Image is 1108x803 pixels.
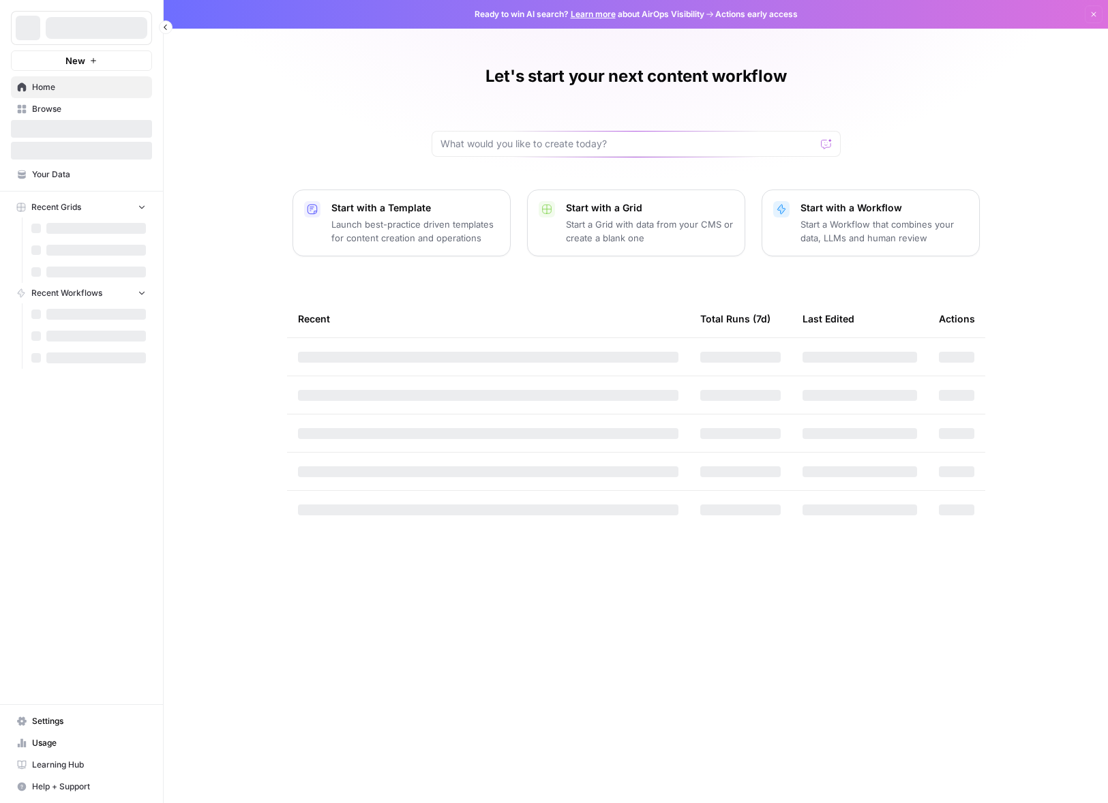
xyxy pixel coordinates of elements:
button: Start with a TemplateLaunch best-practice driven templates for content creation and operations [293,190,511,256]
a: Settings [11,710,152,732]
p: Start a Grid with data from your CMS or create a blank one [566,217,734,245]
div: Last Edited [803,300,854,337]
p: Launch best-practice driven templates for content creation and operations [331,217,499,245]
p: Start with a Template [331,201,499,215]
button: Start with a WorkflowStart a Workflow that combines your data, LLMs and human review [762,190,980,256]
span: Settings [32,715,146,727]
span: Learning Hub [32,759,146,771]
span: Your Data [32,168,146,181]
span: Recent Grids [31,201,81,213]
h1: Let's start your next content workflow [485,65,787,87]
a: Browse [11,98,152,120]
div: Recent [298,300,678,337]
p: Start with a Workflow [800,201,968,215]
button: Recent Workflows [11,283,152,303]
a: Home [11,76,152,98]
span: New [65,54,85,67]
input: What would you like to create today? [440,137,815,151]
a: Learn more [571,9,616,19]
div: Total Runs (7d) [700,300,770,337]
span: Ready to win AI search? about AirOps Visibility [475,8,704,20]
button: Help + Support [11,776,152,798]
span: Browse [32,103,146,115]
span: Usage [32,737,146,749]
span: Home [32,81,146,93]
button: Recent Grids [11,197,152,217]
p: Start a Workflow that combines your data, LLMs and human review [800,217,968,245]
a: Your Data [11,164,152,185]
button: Start with a GridStart a Grid with data from your CMS or create a blank one [527,190,745,256]
a: Learning Hub [11,754,152,776]
a: Usage [11,732,152,754]
span: Recent Workflows [31,287,102,299]
span: Help + Support [32,781,146,793]
div: Actions [939,300,975,337]
p: Start with a Grid [566,201,734,215]
button: New [11,50,152,71]
span: Actions early access [715,8,798,20]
